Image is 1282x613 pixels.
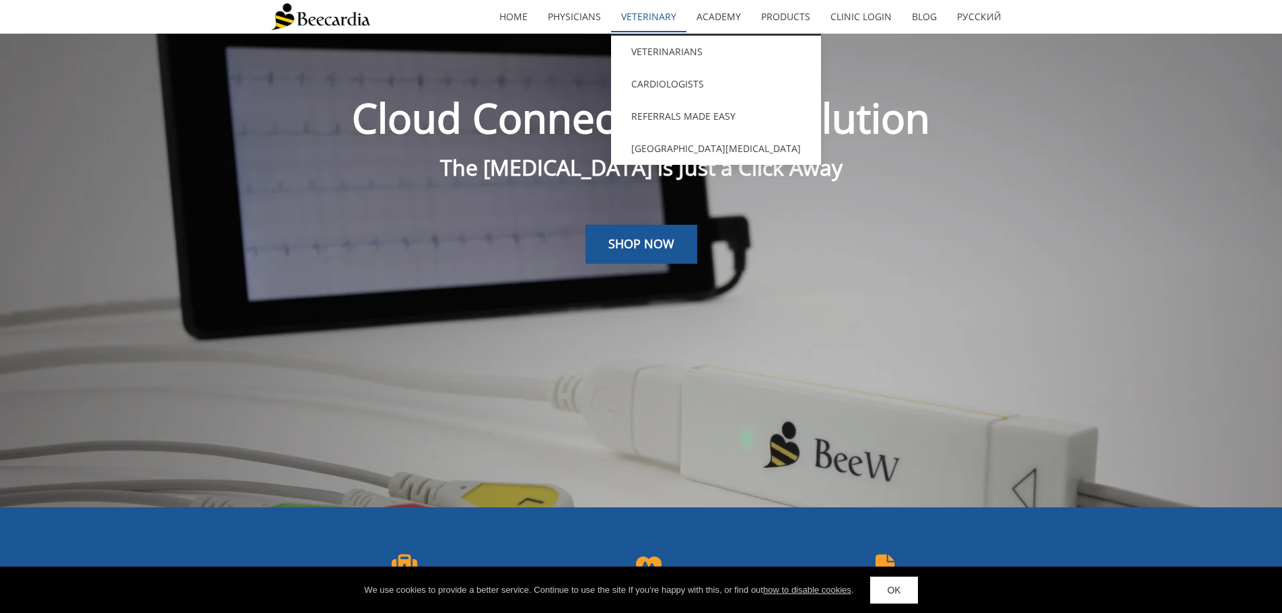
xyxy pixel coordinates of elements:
[870,577,917,604] a: OK
[611,36,821,68] a: Veterinarians
[686,1,751,32] a: Academy
[585,225,697,264] a: SHOP NOW
[271,3,370,30] img: Beecardia
[440,153,843,182] span: The [MEDICAL_DATA] is Just a Click Away
[352,90,930,145] span: Cloud Connected ECG Solution
[611,100,821,133] a: Referrals Made Easy
[364,583,853,597] div: We use cookies to provide a better service. Continue to use the site If you're happy with this, o...
[902,1,947,32] a: Blog
[763,585,851,595] a: how to disable cookies
[611,68,821,100] a: Cardiologists
[947,1,1011,32] a: Русский
[608,236,674,252] span: SHOP NOW
[489,1,538,32] a: home
[611,1,686,32] a: Veterinary
[611,133,821,165] a: [GEOGRAPHIC_DATA][MEDICAL_DATA]
[538,1,611,32] a: Physicians
[820,1,902,32] a: Clinic Login
[751,1,820,32] a: Products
